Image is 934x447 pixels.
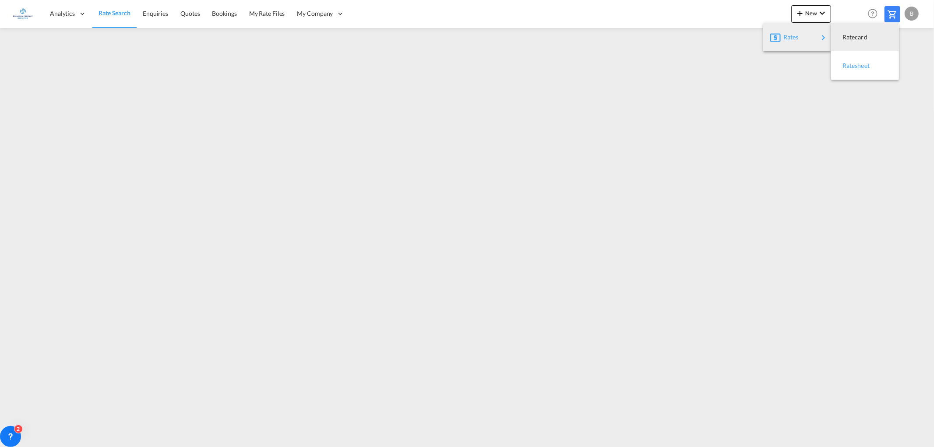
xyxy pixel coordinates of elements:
[838,26,892,48] div: Ratecard
[838,55,892,77] div: Ratesheet
[783,28,794,46] span: Rates
[842,57,852,74] span: Ratesheet
[842,28,852,46] span: Ratecard
[818,32,829,43] md-icon: icon-chevron-right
